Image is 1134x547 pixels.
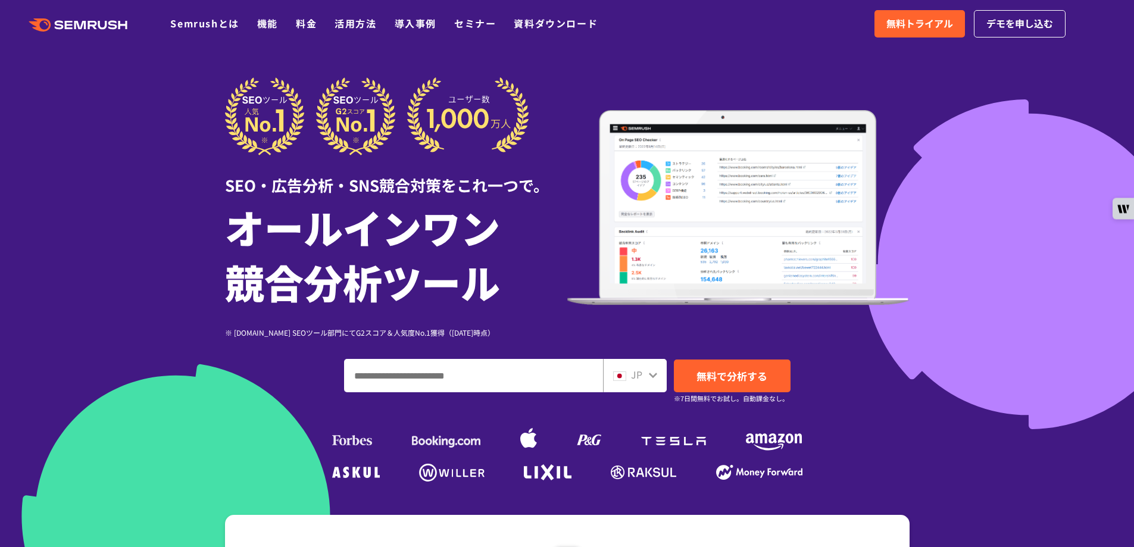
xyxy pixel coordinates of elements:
a: 無料トライアル [874,10,965,37]
a: 料金 [296,16,317,30]
a: 機能 [257,16,278,30]
input: ドメイン、キーワードまたはURLを入力してください [345,360,602,392]
span: 無料で分析する [696,368,767,383]
small: ※7日間無料でお試し。自動課金なし。 [674,393,789,404]
div: ※ [DOMAIN_NAME] SEOツール部門にてG2スコア＆人気度No.1獲得（[DATE]時点） [225,327,567,338]
span: 無料トライアル [886,16,953,32]
a: 資料ダウンロード [514,16,598,30]
h1: オールインワン 競合分析ツール [225,199,567,309]
span: JP [631,367,642,382]
a: Semrushとは [170,16,239,30]
a: セミナー [454,16,496,30]
a: デモを申し込む [974,10,1066,37]
div: SEO・広告分析・SNS競合対策をこれ一つで。 [225,155,567,196]
span: デモを申し込む [986,16,1053,32]
a: 無料で分析する [674,360,791,392]
a: 導入事例 [395,16,436,30]
a: 活用方法 [335,16,376,30]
